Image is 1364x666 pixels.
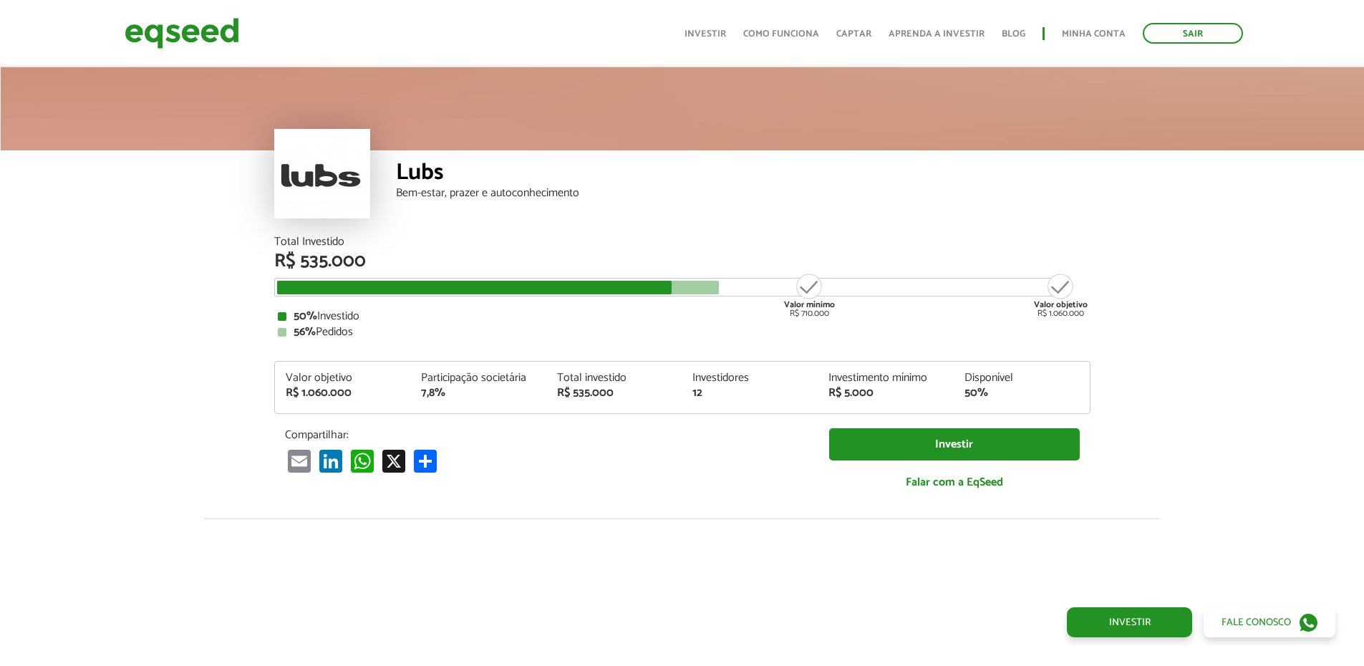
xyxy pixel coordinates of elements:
[964,387,1079,399] div: 50%
[1062,29,1126,39] a: Minha conta
[784,298,835,312] strong: Valor mínimo
[829,428,1080,460] a: Investir
[286,387,400,399] div: R$ 1.060.000
[294,322,316,342] strong: 56%
[1067,607,1192,637] a: Investir
[411,449,440,473] a: Compartilhar
[685,29,726,39] a: Investir
[274,252,1090,271] div: R$ 535.000
[396,188,1090,199] div: Bem-estar, prazer e autoconhecimento
[828,387,943,399] div: R$ 5.000
[1204,607,1335,637] a: Fale conosco
[285,449,314,473] a: Email
[829,468,1080,497] a: Falar com a EqSeed
[1143,23,1243,44] a: Sair
[828,372,943,384] div: Investimento mínimo
[274,236,1090,248] div: Total Investido
[783,272,836,318] div: R$ 710.000
[348,449,377,473] a: WhatsApp
[316,449,345,473] a: LinkedIn
[557,387,672,399] div: R$ 535.000
[692,387,807,399] div: 12
[1034,298,1088,312] strong: Valor objetivo
[421,387,536,399] div: 7,8%
[125,14,239,52] img: EqSeed
[421,372,536,384] div: Participação societária
[964,372,1079,384] div: Disponível
[692,372,807,384] div: Investidores
[1034,272,1088,318] div: R$ 1.060.000
[396,161,1090,188] div: Lubs
[278,327,1087,338] div: Pedidos
[743,29,819,39] a: Como funciona
[379,449,408,473] a: X
[286,372,400,384] div: Valor objetivo
[285,428,808,442] p: Compartilhar:
[836,29,871,39] a: Captar
[889,29,985,39] a: Aprenda a investir
[278,311,1087,322] div: Investido
[557,372,672,384] div: Total investido
[294,307,317,326] strong: 50%
[1002,29,1025,39] a: Blog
